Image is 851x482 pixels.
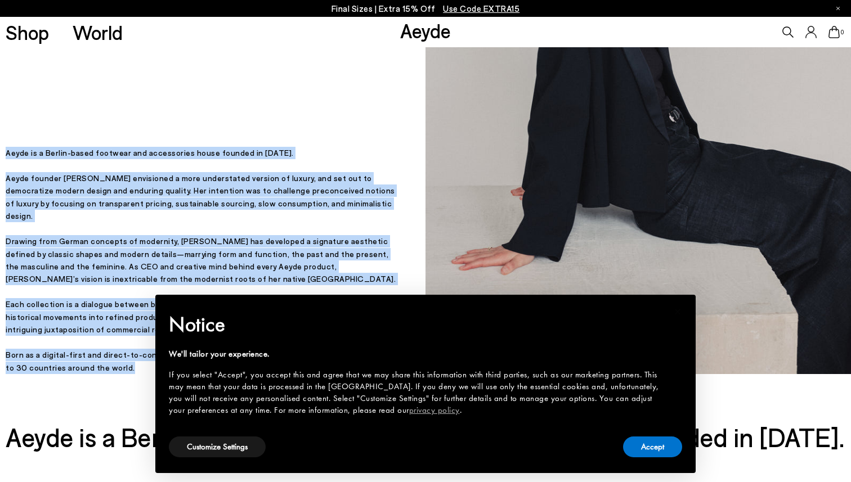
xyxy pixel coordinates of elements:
a: privacy policy [409,404,460,416]
div: If you select "Accept", you accept this and agree that we may share this information with third p... [169,369,664,416]
p: Final Sizes | Extra 15% Off [332,2,520,16]
p: Each collection is a dialogue between brand and culture in which Dames translates contemporary an... [6,298,403,336]
p: Drawing from German concepts of modernity, [PERSON_NAME] has developed a signature aesthetic defi... [6,235,403,286]
a: Aeyde [400,19,451,42]
span: × [674,303,682,320]
p: Aeyde is a Berlin-based footwear and accessories house founded in [DATE]. [6,147,403,159]
span: Navigate to /collections/ss25-final-sizes [443,3,519,13]
h2: Notice [169,310,664,339]
div: We'll tailor your experience. [169,348,664,360]
p: Aeyde founder [PERSON_NAME] envisioned a more understated version of luxury, and set out to democ... [6,172,403,223]
button: Close this notice [664,298,691,325]
a: Shop [6,22,49,42]
span: 0 [840,29,845,35]
a: World [73,22,123,42]
button: Customize Settings [169,436,266,457]
h3: Aeyde is a Berlin-based footwear and accessories house founded in [DATE]. [6,421,845,452]
a: 0 [828,26,840,38]
p: Born as a digital-first and direct-to-consumer brand, Aeyde is now available at select retailers ... [6,349,403,374]
button: Accept [623,436,682,457]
